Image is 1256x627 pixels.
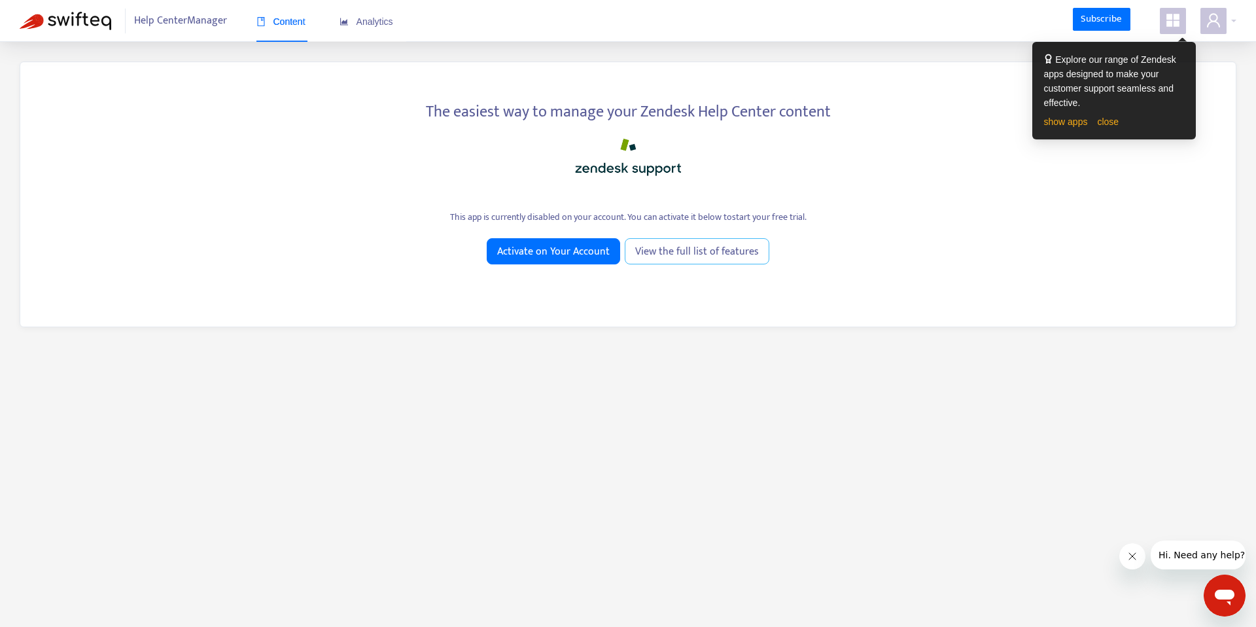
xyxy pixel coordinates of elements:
[134,9,227,33] span: Help Center Manager
[20,12,111,30] img: Swifteq
[563,134,693,181] img: zendesk_support_logo.png
[1204,575,1246,617] iframe: Button to launch messaging window
[625,238,769,264] a: View the full list of features
[40,95,1216,124] div: The easiest way to manage your Zendesk Help Center content
[1119,543,1145,569] iframe: Close message
[256,17,266,26] span: book
[340,17,349,26] span: area-chart
[1097,116,1119,127] a: close
[40,210,1216,224] div: This app is currently disabled on your account. You can activate it below to start your free trial .
[635,243,759,260] span: View the full list of features
[256,16,305,27] span: Content
[497,243,610,260] span: Activate on Your Account
[1206,12,1221,28] span: user
[1044,52,1184,110] div: Explore our range of Zendesk apps designed to make your customer support seamless and effective.
[487,238,620,264] button: Activate on Your Account
[340,16,393,27] span: Analytics
[1044,116,1088,127] a: show apps
[1165,12,1181,28] span: appstore
[1073,8,1130,31] a: Subscribe
[1151,541,1246,569] iframe: Message from company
